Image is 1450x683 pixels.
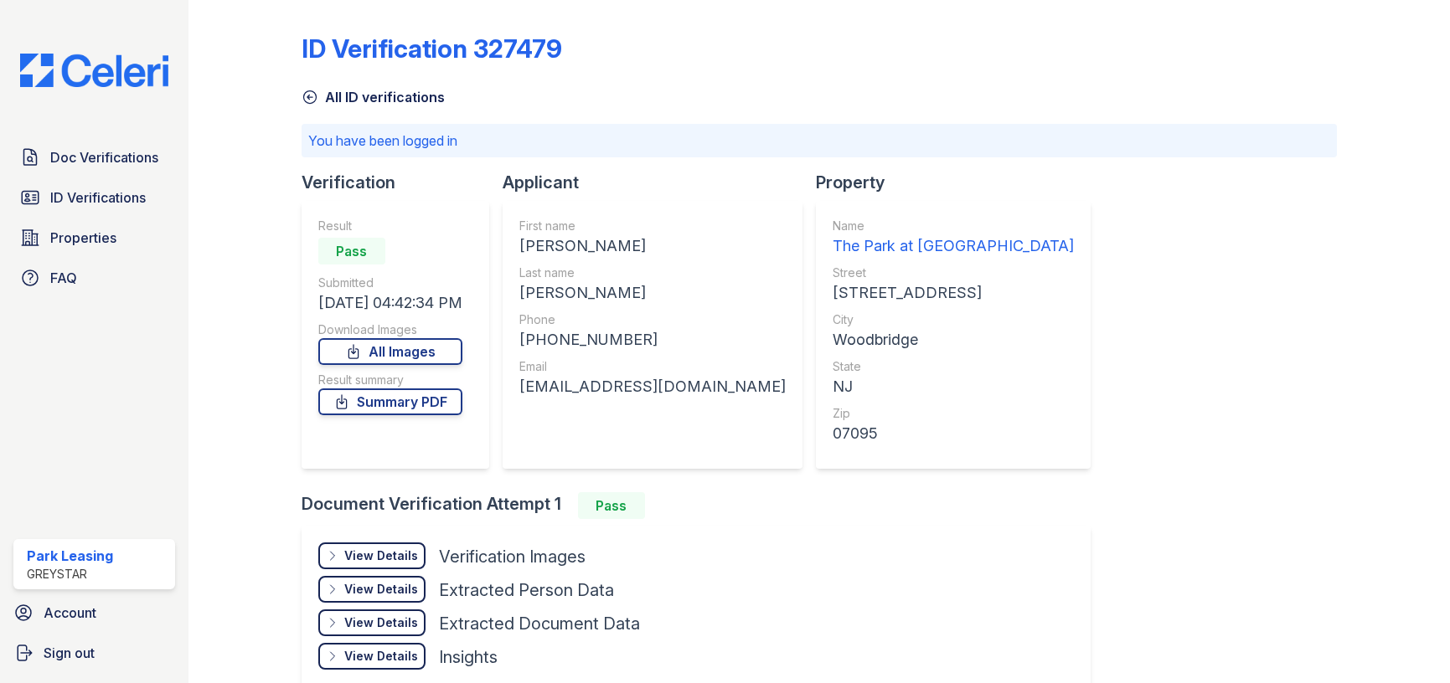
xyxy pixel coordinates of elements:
div: Extracted Person Data [439,578,614,602]
div: [PERSON_NAME] [519,281,786,305]
div: Pass [578,492,645,519]
p: You have been logged in [308,131,1330,151]
div: Verification Images [439,545,586,568]
a: Doc Verifications [13,141,175,174]
div: Last name [519,264,786,281]
div: Pass [318,238,385,264]
div: Woodbridge [833,328,1074,352]
div: Greystar [27,566,113,583]
a: Properties [13,221,175,254]
a: Name The Park at [GEOGRAPHIC_DATA] [833,218,1074,258]
div: View Details [344,547,418,564]
div: ID Verification 327479 [302,33,562,64]
div: [EMAIL_ADDRESS][DOMAIN_NAME] [519,375,786,398]
img: CE_Logo_Blue-a8612792a0a2168367f1c8372b55b34899dd931a85d93a1a3d3e32e68fde9ad4.png [7,54,182,87]
a: Account [7,596,182,629]
span: Doc Verifications [50,147,158,167]
div: First name [519,218,786,234]
div: Result [318,218,462,234]
div: NJ [833,375,1074,398]
div: [STREET_ADDRESS] [833,281,1074,305]
div: Verification [302,171,503,194]
span: Properties [50,228,116,248]
div: Email [519,358,786,375]
div: [PERSON_NAME] [519,234,786,258]
div: View Details [344,581,418,598]
div: Street [833,264,1074,281]
span: Sign out [44,643,95,663]
a: Summary PDF [318,388,462,415]
div: View Details [344,648,418,665]
span: Account [44,603,96,623]
span: FAQ [50,268,77,288]
div: Submitted [318,275,462,291]
div: Phone [519,311,786,328]
div: Applicant [503,171,816,194]
div: State [833,358,1074,375]
div: Insights [439,645,498,669]
a: Sign out [7,636,182,670]
div: Extracted Document Data [439,612,640,635]
a: All Images [318,338,462,365]
span: ID Verifications [50,187,146,208]
div: Property [816,171,1104,194]
div: Document Verification Attempt 1 [302,492,1104,519]
div: Download Images [318,321,462,338]
a: FAQ [13,261,175,295]
div: View Details [344,614,418,631]
div: [DATE] 04:42:34 PM [318,291,462,315]
a: All ID verifications [302,87,445,107]
div: [PHONE_NUMBER] [519,328,786,352]
a: ID Verifications [13,181,175,214]
div: 07095 [833,422,1074,445]
div: Name [833,218,1074,234]
div: Zip [833,405,1074,422]
div: Park Leasing [27,546,113,566]
div: Result summary [318,372,462,388]
div: City [833,311,1074,328]
div: The Park at [GEOGRAPHIC_DATA] [833,234,1074,258]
